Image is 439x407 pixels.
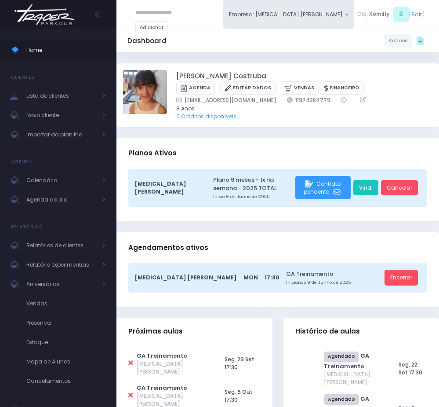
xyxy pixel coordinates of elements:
[176,113,236,120] a: 0 Créditos disponíveis
[11,218,42,236] h4: Relatórios
[137,384,187,392] a: GA Treinamento
[123,70,167,114] img: Julia Bergo Costruba
[26,110,97,121] span: Novo cliente
[399,361,422,376] span: Seg, 22 Set 17:30
[385,270,418,286] a: Encerrar
[26,337,105,348] span: Estoque
[225,356,254,371] span: Seg, 29 Set 17:30
[353,180,378,196] a: Vindi
[176,81,215,95] a: Agenda
[225,388,253,403] span: Seg, 6 Out 17:30
[26,194,97,205] span: Agenda do dia
[128,327,183,335] span: Próximas aulas
[411,10,422,18] a: Sair
[357,10,368,18] span: Olá,
[127,37,167,45] h5: Dashboard
[176,71,266,81] a: [PERSON_NAME] Costruba
[176,105,422,113] span: 8 Anos
[26,298,105,309] span: Vendas
[220,81,276,95] a: Editar Dados
[135,274,237,282] span: [MEDICAL_DATA] [PERSON_NAME]
[381,180,418,196] a: Cancelar
[265,274,279,282] span: 17:30
[393,7,409,22] span: S
[11,153,33,171] h4: Agenda
[384,34,412,47] a: Actions
[26,375,105,387] span: Cancelamentos
[26,317,105,329] span: Presença
[286,270,382,278] a: GA Treinamento
[354,5,428,23] div: [ ]
[26,259,97,271] span: Relatório experimentais
[243,274,258,282] span: Mon
[26,175,97,186] span: Calendário
[26,240,97,251] span: Relatórios de clientes
[324,370,383,386] span: [MEDICAL_DATA] [PERSON_NAME]
[26,279,97,290] span: Aniversários
[287,96,330,104] a: 11974284779
[26,90,97,102] span: Lista de clientes
[135,21,168,34] a: Adicionar
[176,96,276,104] a: [EMAIL_ADDRESS][DOMAIN_NAME]
[213,176,293,193] a: Plano 9 meses - 1x na semana - 2025 TOTAL
[295,327,360,335] span: Histórico de aulas
[26,44,105,56] span: Home
[281,81,318,95] a: Vendas
[137,352,187,360] a: GA Treinamento
[286,279,382,286] small: Iniciando 9 de Junho de 2025
[324,394,359,405] span: Agendado
[369,10,389,18] span: Kemilly
[320,81,364,95] a: Financeiro
[135,180,200,196] span: [MEDICAL_DATA] [PERSON_NAME]
[26,356,105,367] span: Mapa de Alunos
[26,129,97,140] span: Importar da planilha
[11,69,34,86] h4: Clientes
[324,352,359,362] span: Agendado
[137,360,209,376] span: [MEDICAL_DATA] [PERSON_NAME]
[128,141,177,166] h3: Planos Ativos
[304,180,341,195] span: Contrato pendente
[128,235,208,260] h3: Agendamentos ativos
[213,194,293,200] small: Início 6 de Junho de 2025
